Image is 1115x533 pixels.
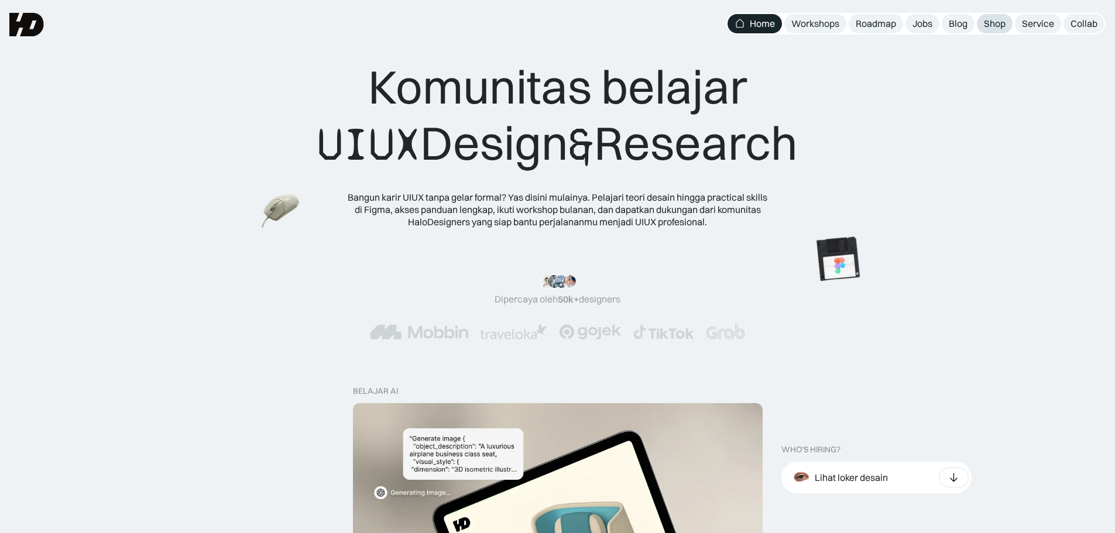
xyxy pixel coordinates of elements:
a: Home [728,14,782,33]
div: Jobs [912,18,932,30]
a: Roadmap [849,14,903,33]
div: Workshops [791,18,839,30]
div: Shop [984,18,1006,30]
div: Dipercaya oleh designers [495,293,620,305]
div: Home [750,18,775,30]
div: Service [1022,18,1054,30]
div: Collab [1071,18,1097,30]
a: Shop [977,14,1013,33]
div: Bangun karir UIUX tanpa gelar formal? Yas disini mulainya. Pelajari teori desain hingga practical... [347,191,769,228]
span: UIUX [317,116,420,173]
a: Collab [1063,14,1104,33]
div: Komunitas belajar Design Research [317,59,798,173]
a: Blog [942,14,975,33]
span: & [568,116,594,173]
a: Service [1015,14,1061,33]
div: Roadmap [856,18,896,30]
a: Jobs [905,14,939,33]
div: belajar ai [353,386,398,396]
a: Workshops [784,14,846,33]
span: 50k+ [558,293,579,305]
div: Blog [949,18,968,30]
div: WHO’S HIRING? [781,445,840,455]
div: Lihat loker desain [815,472,888,484]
